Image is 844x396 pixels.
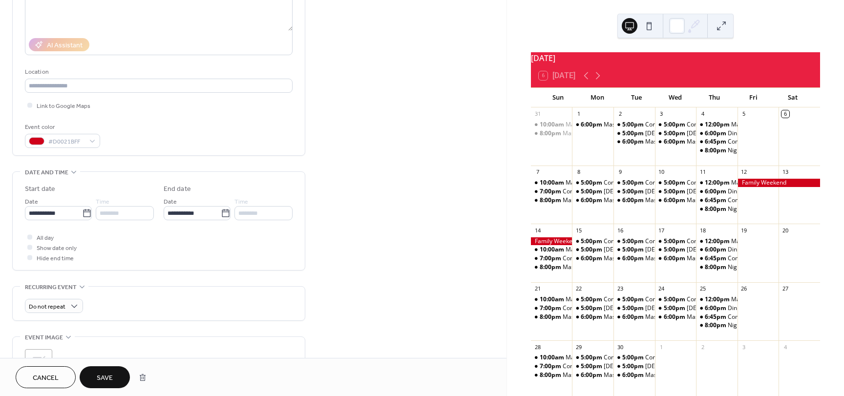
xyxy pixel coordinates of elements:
[531,304,572,313] div: Confessions
[645,196,660,205] div: Mass
[658,168,665,176] div: 10
[622,237,645,246] span: 5:00pm
[164,184,191,194] div: End date
[604,371,618,379] div: Mass
[645,371,660,379] div: Mass
[604,362,696,371] div: [DEMOGRAPHIC_DATA] Adoration
[645,188,738,196] div: [DEMOGRAPHIC_DATA] Adoration
[534,285,541,292] div: 21
[622,121,645,129] span: 5:00pm
[622,295,645,304] span: 5:00pm
[604,237,637,246] div: Confessions
[687,121,720,129] div: Confessions
[563,362,596,371] div: Confessions
[687,304,780,313] div: [DEMOGRAPHIC_DATA] Adoration
[696,304,738,313] div: Dinner (For WKU Students)
[581,179,604,187] span: 5:00pm
[616,168,624,176] div: 9
[734,88,773,107] div: Fri
[687,313,701,321] div: Mass
[25,197,38,207] span: Date
[705,295,731,304] span: 12:00pm
[664,237,687,246] span: 5:00pm
[664,129,687,138] span: 5:00pm
[572,188,613,196] div: Eucharistic Adoration
[738,179,820,187] div: Family Weekend
[696,196,738,205] div: Community Event (for WKU Students)
[687,295,720,304] div: Confessions
[622,304,645,313] span: 5:00pm
[604,196,618,205] div: Mass
[572,254,613,263] div: Mass
[581,254,604,263] span: 6:00pm
[655,121,696,129] div: Confessions
[581,371,604,379] span: 6:00pm
[705,304,728,313] span: 6:00pm
[531,52,820,64] div: [DATE]
[80,366,130,388] button: Save
[699,227,706,234] div: 18
[531,263,572,271] div: Mass
[531,246,572,254] div: Mass
[540,179,566,187] span: 10:00am
[581,313,604,321] span: 6:00pm
[687,129,780,138] div: [DEMOGRAPHIC_DATA] Adoration
[622,129,645,138] span: 5:00pm
[613,179,655,187] div: Confessions
[534,168,541,176] div: 7
[563,371,577,379] div: Mass
[540,246,566,254] span: 10:00am
[16,366,76,388] button: Cancel
[645,129,738,138] div: [DEMOGRAPHIC_DATA] Adoration
[731,237,746,246] div: Mass
[705,129,728,138] span: 6:00pm
[696,121,738,129] div: Mass
[664,138,687,146] span: 6:00pm
[604,121,618,129] div: Mass
[575,168,582,176] div: 8
[29,301,65,313] span: Do not repeat
[566,295,580,304] div: Mass
[540,362,563,371] span: 7:00pm
[534,343,541,351] div: 28
[575,285,582,292] div: 22
[531,129,572,138] div: Mass
[234,197,248,207] span: Time
[581,304,604,313] span: 5:00pm
[622,254,645,263] span: 6:00pm
[613,354,655,362] div: Confessions
[25,333,63,343] span: Event image
[658,285,665,292] div: 24
[655,313,696,321] div: Mass
[563,304,596,313] div: Confessions
[664,295,687,304] span: 5:00pm
[658,343,665,351] div: 1
[33,373,59,383] span: Cancel
[572,362,613,371] div: Eucharistic Adoration
[728,196,829,205] div: Community Event (for WKU Students)
[705,188,728,196] span: 6:00pm
[613,188,655,196] div: Eucharistic Adoration
[616,343,624,351] div: 30
[613,254,655,263] div: Mass
[572,121,613,129] div: Mass
[37,253,74,264] span: Hide end time
[37,101,90,111] span: Link to Google Maps
[581,354,604,362] span: 5:00pm
[575,343,582,351] div: 29
[645,138,660,146] div: Mass
[531,371,572,379] div: Mass
[622,313,645,321] span: 6:00pm
[572,237,613,246] div: Confessions
[728,246,801,254] div: Dinner (For WKU Students)
[705,146,728,155] span: 8:00pm
[578,88,617,107] div: Mon
[622,362,645,371] span: 5:00pm
[728,313,829,321] div: Community Event (for WKU Students)
[613,196,655,205] div: Mass
[664,188,687,196] span: 5:00pm
[539,88,578,107] div: Sun
[540,129,563,138] span: 8:00pm
[645,295,678,304] div: Confessions
[531,121,572,129] div: Mass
